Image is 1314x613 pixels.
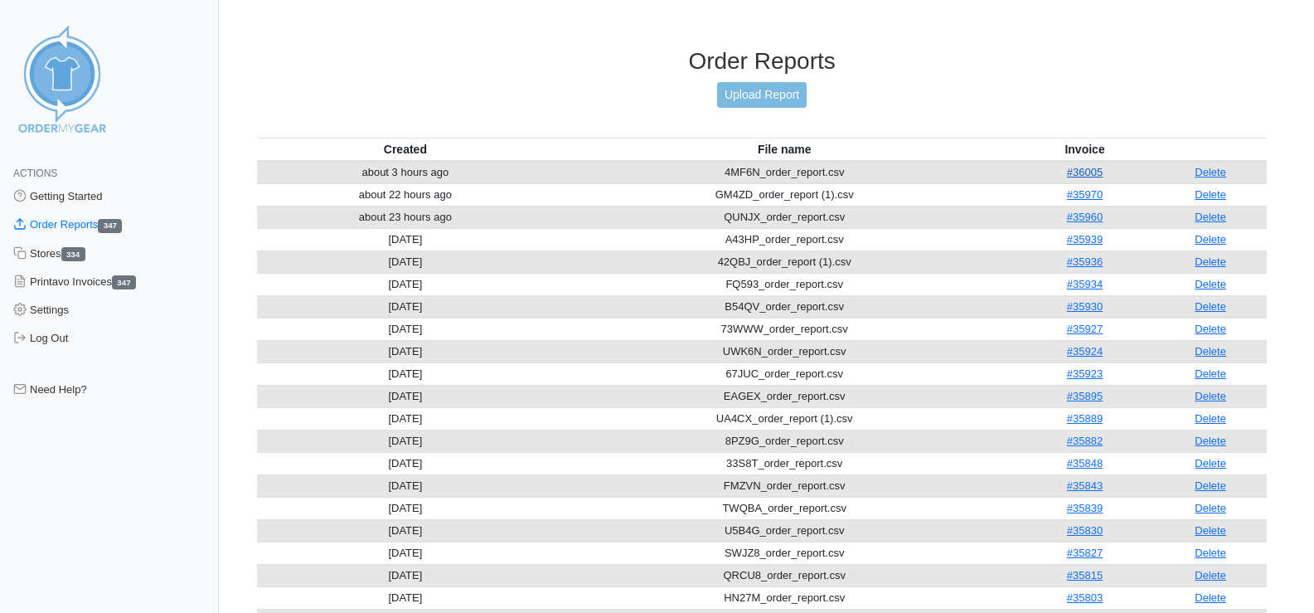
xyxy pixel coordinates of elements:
a: Delete [1195,323,1226,335]
a: #35803 [1067,591,1103,604]
a: Delete [1195,547,1226,559]
td: [DATE] [257,273,553,295]
td: 33S8T_order_report.csv [554,452,1016,474]
td: 67JUC_order_report.csv [554,362,1016,385]
td: UA4CX_order_report (1).csv [554,407,1016,430]
td: FQ593_order_report.csv [554,273,1016,295]
td: GM4ZD_order_report (1).csv [554,183,1016,206]
td: [DATE] [257,519,553,542]
a: #35960 [1067,211,1103,223]
td: [DATE] [257,497,553,519]
td: SWJZ8_order_report.csv [554,542,1016,564]
a: Delete [1195,457,1226,469]
td: HN27M_order_report.csv [554,586,1016,609]
a: Delete [1195,367,1226,380]
td: [DATE] [257,452,553,474]
a: #35843 [1067,479,1103,492]
a: Delete [1195,479,1226,492]
td: [DATE] [257,318,553,340]
td: about 23 hours ago [257,206,553,228]
h3: Order Reports [257,47,1267,75]
a: Delete [1195,211,1226,223]
a: Delete [1195,524,1226,537]
td: UWK6N_order_report.csv [554,340,1016,362]
a: #35827 [1067,547,1103,559]
a: Delete [1195,300,1226,313]
td: A43HP_order_report.csv [554,228,1016,251]
th: Invoice [1016,138,1154,161]
a: #35970 [1067,188,1103,201]
a: #35839 [1067,502,1103,514]
td: [DATE] [257,340,553,362]
td: QRCU8_order_report.csv [554,564,1016,586]
a: Delete [1195,412,1226,425]
a: #35830 [1067,524,1103,537]
a: #35927 [1067,323,1103,335]
td: 42QBJ_order_report (1).csv [554,251,1016,273]
td: [DATE] [257,564,553,586]
a: #35895 [1067,390,1103,402]
a: Delete [1195,345,1226,358]
a: #35882 [1067,435,1103,447]
td: 4MF6N_order_report.csv [554,161,1016,184]
td: B54QV_order_report.csv [554,295,1016,318]
a: Delete [1195,591,1226,604]
a: Delete [1195,502,1226,514]
td: [DATE] [257,586,553,609]
td: [DATE] [257,407,553,430]
a: Delete [1195,188,1226,201]
td: [DATE] [257,295,553,318]
td: QUNJX_order_report.csv [554,206,1016,228]
td: [DATE] [257,228,553,251]
th: File name [554,138,1016,161]
td: EAGEX_order_report.csv [554,385,1016,407]
a: #35936 [1067,255,1103,268]
a: #36005 [1067,166,1103,178]
td: 73WWW_order_report.csv [554,318,1016,340]
th: Created [257,138,553,161]
span: Actions [13,168,57,179]
td: FMZVN_order_report.csv [554,474,1016,497]
a: Delete [1195,390,1226,402]
a: #35889 [1067,412,1103,425]
a: #35924 [1067,345,1103,358]
a: Delete [1195,569,1226,581]
a: #35930 [1067,300,1103,313]
td: [DATE] [257,385,553,407]
td: [DATE] [257,251,553,273]
a: #35939 [1067,233,1103,246]
a: #35848 [1067,457,1103,469]
td: [DATE] [257,430,553,452]
td: 8PZ9G_order_report.csv [554,430,1016,452]
a: Delete [1195,278,1226,290]
a: #35923 [1067,367,1103,380]
a: Delete [1195,166,1226,178]
a: Delete [1195,255,1226,268]
span: 347 [112,275,136,289]
a: Delete [1195,233,1226,246]
span: 347 [98,219,122,233]
td: [DATE] [257,474,553,497]
a: Upload Report [717,82,807,108]
a: Delete [1195,435,1226,447]
a: #35934 [1067,278,1103,290]
span: 334 [61,247,85,261]
td: U5B4G_order_report.csv [554,519,1016,542]
td: [DATE] [257,362,553,385]
td: about 3 hours ago [257,161,553,184]
td: [DATE] [257,542,553,564]
td: TWQBA_order_report.csv [554,497,1016,519]
a: #35815 [1067,569,1103,581]
td: about 22 hours ago [257,183,553,206]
